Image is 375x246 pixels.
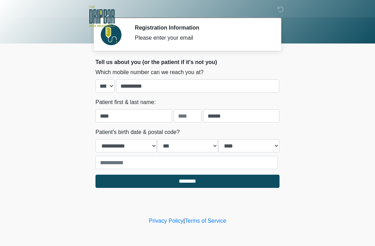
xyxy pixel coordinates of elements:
img: Agent Avatar [101,24,122,45]
label: Patient first & last name: [95,98,156,106]
img: The DRIPBaR - New Braunfels Logo [89,5,115,28]
div: Please enter your email [135,34,269,42]
a: Privacy Policy [149,218,184,224]
a: Terms of Service [185,218,226,224]
a: | [183,218,185,224]
label: Which mobile number can we reach you at? [95,68,203,77]
h2: Tell us about you (or the patient if it's not you) [95,59,280,65]
label: Patient's birth date & postal code? [95,128,180,136]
